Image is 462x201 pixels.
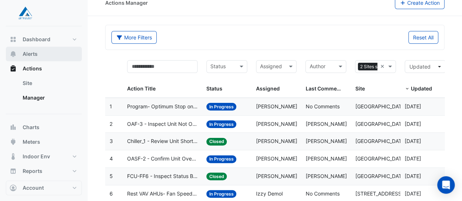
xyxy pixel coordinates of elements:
span: [GEOGRAPHIC_DATA] [355,155,406,162]
span: [PERSON_NAME] [256,103,297,109]
span: OAF-3 - Inspect Unit Not Operating [127,120,198,128]
span: [PERSON_NAME] [305,173,347,179]
span: 2025-09-04T14:53:02.694 [405,103,421,109]
span: Indoor Env [23,153,50,160]
span: In Progress [206,155,237,163]
span: OASF-2 - Confirm Unit Overnight Operation (Energy Waste) [127,155,198,163]
span: Account [23,184,44,192]
button: Meters [6,135,82,149]
button: Reports [6,164,82,178]
span: Program- Optimum Stop on Chillers [127,103,198,111]
span: [PERSON_NAME] [256,121,297,127]
span: FCU-FF6 - Inspect Status Broken Switch [127,172,198,181]
span: [PERSON_NAME] [256,173,297,179]
span: [GEOGRAPHIC_DATA] [355,138,406,144]
a: Site [17,76,82,90]
span: Clear [380,62,386,71]
span: 4 [110,155,113,162]
span: Action Title [127,85,156,92]
span: [GEOGRAPHIC_DATA] [355,121,406,127]
span: Reports [23,167,42,175]
app-icon: Charts [9,124,17,131]
span: Closed [206,138,227,146]
app-icon: Actions [9,65,17,72]
button: Updated [405,60,446,73]
span: No Comments [305,190,339,197]
button: Account [6,181,82,195]
button: Charts [6,120,82,135]
span: 2025-09-04T13:41:33.128 [405,121,421,127]
span: Izzy Demol [256,190,283,197]
button: Actions [6,61,82,76]
span: Actions [23,65,42,72]
span: Last Commented [305,85,348,92]
span: Assigned [256,85,280,92]
a: Manager [17,90,82,105]
span: 2025-09-04T13:33:02.725 [405,155,421,162]
span: Status [206,85,222,92]
span: [STREET_ADDRESS][PERSON_NAME] [355,190,444,197]
span: 2025-09-04T13:32:04.708 [405,173,421,179]
span: [GEOGRAPHIC_DATA] [355,173,406,179]
span: Charts [23,124,39,131]
span: In Progress [206,120,237,128]
span: [PERSON_NAME] [256,155,297,162]
span: Meters [23,138,40,146]
span: [GEOGRAPHIC_DATA] [355,103,406,109]
app-icon: Dashboard [9,36,17,43]
button: More Filters [111,31,157,44]
app-icon: Indoor Env [9,153,17,160]
span: 3 [110,138,113,144]
span: Site [355,85,364,92]
span: Updated [409,63,431,70]
div: Open Intercom Messenger [437,176,455,194]
span: 2 Sites selected [358,63,394,71]
span: 2 [110,121,112,127]
button: Reset All [408,31,438,44]
span: 2025-09-03T13:07:12.504 [405,190,421,197]
button: Indoor Env [6,149,82,164]
span: [PERSON_NAME] [256,138,297,144]
span: Rest VAV AHUs- Fan Speed Adjustments [127,190,198,198]
span: 6 [110,190,113,197]
span: Dashboard [23,36,50,43]
button: Alerts [6,47,82,61]
span: Closed [206,173,227,180]
span: [PERSON_NAME] [305,121,347,127]
span: In Progress [206,103,237,111]
span: 2025-09-04T13:40:18.388 [405,138,421,144]
span: Alerts [23,50,38,58]
div: Actions [6,76,82,108]
app-icon: Reports [9,167,17,175]
span: No Comments [305,103,339,109]
span: [PERSON_NAME] [305,155,347,162]
span: In Progress [206,190,237,198]
span: 1 [110,103,112,109]
app-icon: Meters [9,138,17,146]
span: [PERSON_NAME] [305,138,347,144]
span: Chiller_1 - Review Unit Short Cycling [127,137,198,146]
span: Updated [411,85,432,92]
button: Dashboard [6,32,82,47]
span: 5 [110,173,113,179]
img: Company Logo [9,6,42,20]
app-icon: Alerts [9,50,17,58]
